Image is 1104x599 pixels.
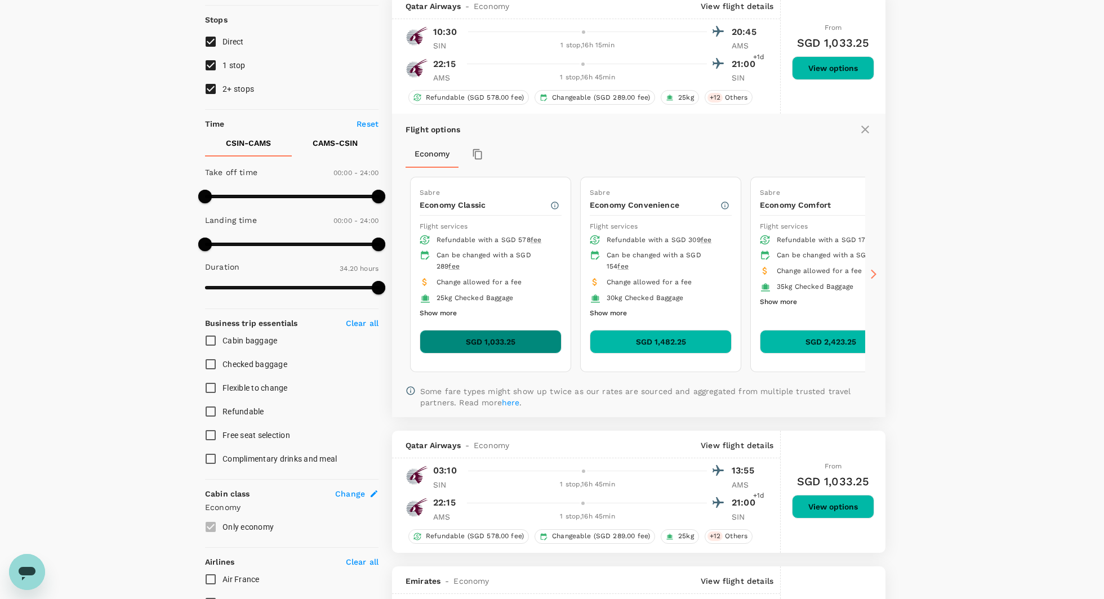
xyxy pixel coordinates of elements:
span: Flight services [760,222,808,230]
span: Refundable [222,407,264,416]
span: Others [720,93,752,102]
span: Sabre [760,189,780,196]
span: Cabin baggage [222,336,277,345]
span: + 12 [707,531,723,541]
div: Refundable (SGD 578.00 fee) [408,529,529,544]
p: SIN [732,511,760,522]
div: Can be changed with a SGD 154 [607,250,723,272]
span: Only economy [222,522,274,531]
div: 1 stop , 16h 45min [468,511,707,522]
p: AMS [433,511,461,522]
span: Sabre [420,189,440,196]
div: 25kg [661,90,699,105]
span: Change allowed for a fee [437,278,522,286]
span: Changeable (SGD 289.00 fee) [547,93,655,102]
strong: Stops [205,15,228,24]
div: +12Others [705,529,753,544]
p: 20:45 [732,25,760,39]
div: Can be changed with a SGD 90 [777,250,893,261]
span: 1 stop [222,61,246,70]
p: SIN [433,40,461,51]
button: Show more [420,306,457,321]
button: SGD 1,033.25 [420,330,562,354]
div: Can be changed with a SGD 289 [437,250,553,272]
span: Economy [453,575,489,587]
span: Refundable (SGD 578.00 fee) [421,93,528,102]
h6: SGD 1,033.25 [797,34,870,52]
strong: Airlines [205,557,234,566]
span: + 12 [707,93,723,102]
p: 10:30 [433,25,457,39]
span: Change [335,488,365,499]
button: SGD 2,423.25 [760,330,902,354]
p: Time [205,118,225,129]
button: View options [792,495,874,518]
p: View flight details [701,575,773,587]
p: Economy Convenience [590,199,720,211]
span: Change allowed for a fee [777,267,862,275]
h6: SGD 1,033.25 [797,472,870,490]
span: - [461,440,474,451]
button: View options [792,56,874,80]
p: CAMS - CSIN [313,137,358,149]
span: fee [617,262,628,270]
div: 1 stop , 16h 45min [468,479,707,490]
span: Complimentary drinks and meal [222,454,337,463]
p: Some fare types might show up twice as our rates are sourced and aggregated from multiple trusted... [420,386,872,408]
p: View flight details [701,1,773,12]
span: Free seat selection [222,431,290,440]
p: Economy Classic [420,199,550,211]
p: 22:15 [433,57,456,71]
span: +1d [753,52,764,63]
div: 1 stop , 16h 15min [468,40,707,51]
img: QR [406,464,428,486]
span: fee [531,236,541,244]
p: 03:10 [433,464,457,477]
span: 34.20 hours [340,265,379,272]
img: QR [406,57,428,79]
button: Show more [760,295,797,310]
span: Emirates [406,575,440,587]
div: Refundable (SGD 578.00 fee) [408,90,529,105]
span: Sabre [590,189,610,196]
p: SIN [732,72,760,83]
button: Show more [590,306,627,321]
button: SGD 1,482.25 [590,330,732,354]
strong: Business trip essentials [205,319,298,328]
span: 25kg [674,93,698,102]
p: CSIN - CAMS [226,137,271,149]
span: Others [720,531,752,541]
p: SIN [433,479,461,490]
span: Changeable (SGD 289.00 fee) [547,531,655,541]
p: Clear all [346,318,379,329]
span: From [825,24,842,32]
p: Take off time [205,167,257,178]
iframe: Button to launch messaging window [9,554,45,590]
p: Economy Comfort [760,199,890,211]
span: Air France [222,575,260,584]
div: Refundable with a SGD 174 [777,235,893,246]
div: Changeable (SGD 289.00 fee) [535,529,655,544]
span: Checked baggage [222,360,287,369]
p: 13:55 [732,464,760,477]
span: Direct [222,37,244,46]
p: Reset [357,118,379,129]
span: - [440,575,453,587]
div: Refundable with a SGD 309 [607,235,723,246]
span: 25kg Checked Baggage [437,294,513,302]
span: Flight services [590,222,638,230]
span: 00:00 - 24:00 [333,217,379,225]
button: Economy [406,141,458,168]
span: Change allowed for a fee [607,278,692,286]
p: Landing time [205,214,257,226]
p: Economy [205,502,379,513]
span: 2+ stops [222,84,254,93]
p: 22:15 [433,496,456,509]
p: View flight details [701,440,773,451]
p: Duration [205,261,239,272]
p: AMS [732,40,760,51]
span: Refundable (SGD 578.00 fee) [421,531,528,541]
img: QR [406,25,428,47]
span: 35kg Checked Baggage [777,283,853,290]
span: 30kg Checked Baggage [607,294,683,302]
